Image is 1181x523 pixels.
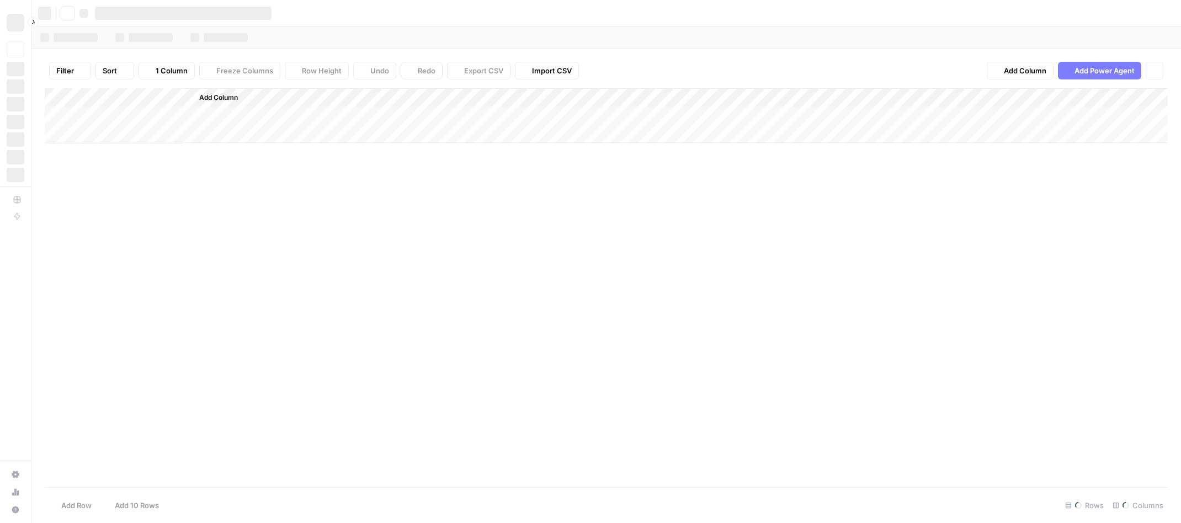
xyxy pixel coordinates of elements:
span: Freeze Columns [216,65,273,76]
div: Rows [1061,497,1108,514]
button: Add Column [987,62,1054,79]
a: Settings [7,466,24,483]
span: Sort [103,65,117,76]
button: Filter [49,62,91,79]
span: Export CSV [464,65,503,76]
button: Import CSV [515,62,579,79]
button: Add Power Agent [1058,62,1141,79]
button: Freeze Columns [199,62,280,79]
span: Row Height [302,65,342,76]
span: Add Row [61,500,92,511]
button: Add 10 Rows [98,497,166,514]
span: Redo [418,65,435,76]
button: Help + Support [7,501,24,519]
button: Undo [353,62,396,79]
button: Add Column [185,90,242,105]
div: Columns [1108,497,1168,514]
span: 1 Column [156,65,188,76]
span: Add Column [1004,65,1046,76]
span: Import CSV [532,65,572,76]
button: 1 Column [139,62,195,79]
button: Export CSV [447,62,510,79]
span: Add Power Agent [1074,65,1135,76]
button: Sort [95,62,134,79]
span: Add 10 Rows [115,500,159,511]
button: Add Row [45,497,98,514]
a: Usage [7,483,24,501]
button: Redo [401,62,443,79]
span: Add Column [199,93,238,103]
button: Row Height [285,62,349,79]
span: Undo [370,65,389,76]
span: Filter [56,65,74,76]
